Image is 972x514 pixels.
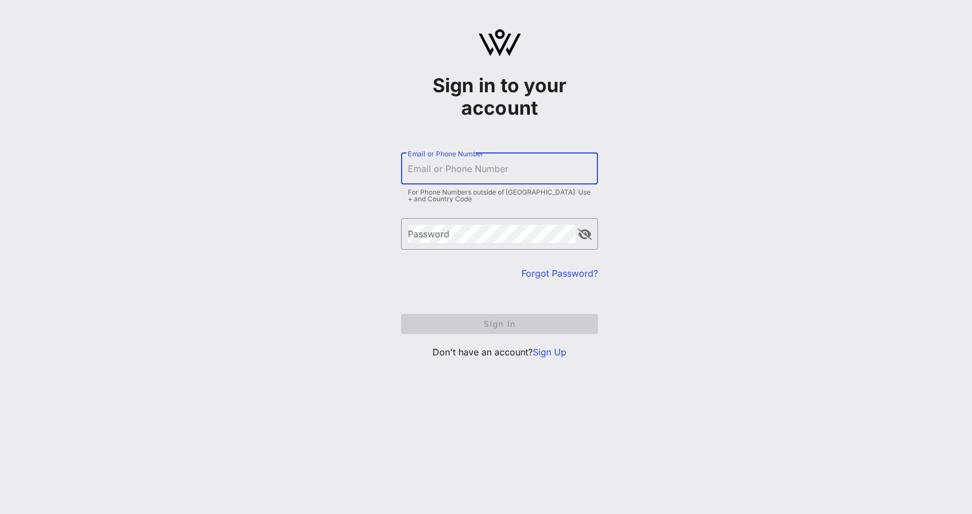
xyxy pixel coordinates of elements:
a: Sign Up [533,346,566,358]
button: append icon [578,229,592,240]
a: Forgot Password? [521,268,598,279]
img: logo.svg [479,29,521,56]
input: Email or Phone Number [408,160,591,178]
p: Don't have an account? [401,345,598,359]
h1: Sign in to your account [401,74,598,119]
div: For Phone Numbers outside of [GEOGRAPHIC_DATA]: Use + and Country Code [408,189,591,202]
label: Email or Phone Number [408,150,483,158]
